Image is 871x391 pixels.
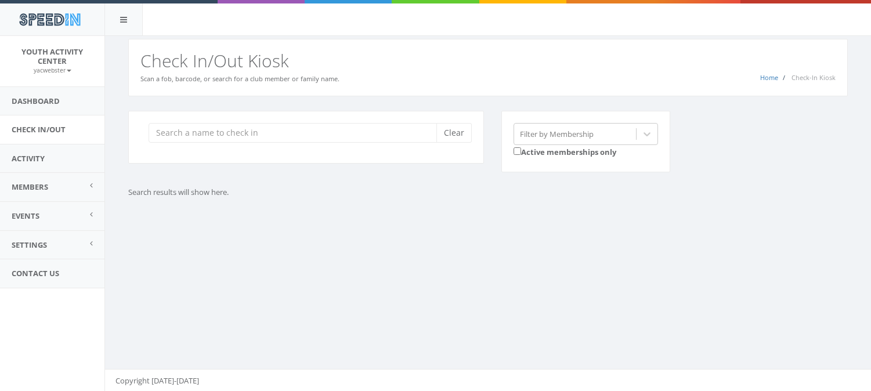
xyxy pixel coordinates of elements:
small: Scan a fob, barcode, or search for a club member or family name. [140,74,339,83]
input: Search a name to check in [149,123,445,143]
a: Home [760,73,778,82]
h2: Check In/Out Kiosk [140,51,836,70]
a: yacwebster [34,64,71,75]
small: yacwebster [34,66,71,74]
span: Events [12,211,39,221]
span: Settings [12,240,47,250]
span: Youth Activity Center [21,46,83,66]
span: Contact Us [12,268,59,278]
label: Active memberships only [514,145,616,158]
button: Clear [436,123,472,143]
p: Search results will show here. [128,187,668,198]
span: Members [12,182,48,192]
span: Check-In Kiosk [792,73,836,82]
div: Filter by Membership [520,128,594,139]
img: speedin_logo.png [13,9,86,30]
input: Active memberships only [514,147,521,155]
